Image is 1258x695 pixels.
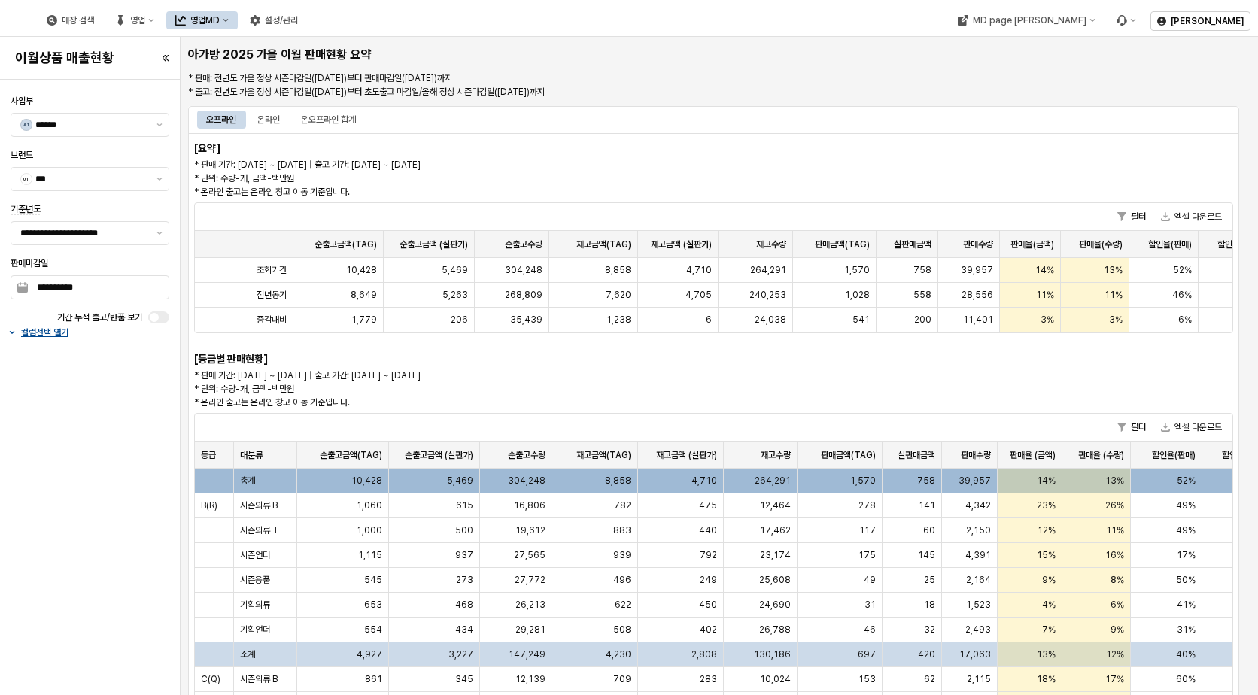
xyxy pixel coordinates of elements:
span: 49% [1176,524,1196,536]
span: 23,174 [760,549,791,561]
span: 4,710 [691,475,717,487]
p: 컬럼선택 열기 [21,326,68,338]
span: 19,612 [515,524,545,536]
span: 175 [858,549,876,561]
span: 25 [924,574,935,586]
button: 제안 사항 표시 [150,168,169,190]
span: 시즌의류 T [240,524,278,536]
span: 11% [1106,524,1124,536]
span: 345 [455,673,473,685]
span: 653 [364,599,382,611]
span: 28,556 [962,289,993,301]
span: 판매금액(TAG) [815,238,870,250]
span: 실판매금액 [894,238,931,250]
span: 4,230 [606,648,631,660]
span: 26,788 [759,624,791,636]
h4: 이월상품 매출현황 [15,50,137,65]
span: 709 [613,673,631,685]
span: 18 [924,599,935,611]
span: 재고수량 [761,449,791,461]
span: 29,281 [515,624,545,636]
span: 등급 [201,449,216,461]
span: 147,249 [509,648,545,660]
span: 시즌언더 [240,549,270,561]
span: 554 [364,624,382,636]
span: 실판매금액 [898,449,935,461]
span: 39,957 [959,475,991,487]
span: 558 [913,289,931,301]
span: 758 [913,264,931,276]
span: 4,391 [965,549,991,561]
span: 440 [699,524,717,536]
div: 오프라인 [206,111,236,129]
span: 소계 [240,648,255,660]
span: 17,063 [959,648,991,660]
span: 615 [456,499,473,511]
span: 861 [365,673,382,685]
span: 62 [924,673,935,685]
span: 17% [1177,549,1196,561]
span: 2,808 [691,648,717,660]
span: 1,115 [358,549,382,561]
span: 5,469 [447,475,473,487]
div: 영업MD [190,15,220,26]
span: 304,248 [508,475,545,487]
span: B(R) [201,499,217,511]
span: 4,342 [965,499,991,511]
span: 시즌의류 B [240,499,278,511]
span: 4% [1042,599,1056,611]
span: 15% [1037,549,1056,561]
button: [PERSON_NAME] [1150,11,1250,31]
span: 순출고금액 (실판가) [405,449,473,461]
span: 46% [1172,289,1192,301]
div: MD page 이동 [948,11,1104,29]
span: 8,858 [605,264,631,276]
span: 883 [613,524,631,536]
span: 206 [451,314,468,326]
span: 12% [1106,648,1124,660]
span: 01 [21,174,32,184]
button: 필터 [1111,418,1152,436]
span: 26,213 [515,599,545,611]
span: 283 [700,673,717,685]
span: 재고수량 [756,238,786,250]
span: 2,164 [966,574,991,586]
span: 시즌의류 B [240,673,278,685]
span: 35,439 [510,314,542,326]
span: 기획언더 [240,624,270,636]
h6: [요약] [194,141,269,155]
span: 141 [919,499,935,511]
span: 판매수량 [961,449,991,461]
span: 41% [1177,599,1196,611]
div: 설정/관리 [241,11,307,29]
span: 9% [1111,624,1124,636]
span: 16,806 [514,499,545,511]
span: 40% [1176,648,1196,660]
span: 10,024 [760,673,791,685]
span: 1,779 [351,314,377,326]
div: 온오프라인 합계 [292,111,365,129]
div: 온오프라인 합계 [301,111,356,129]
span: 697 [858,648,876,660]
span: 순출고금액 (실판가) [400,238,468,250]
p: [PERSON_NAME] [1171,15,1244,27]
span: 기간 누적 출고/반품 보기 [57,312,142,323]
span: 50% [1176,574,1196,586]
span: A1 [21,120,32,130]
button: 엑셀 다운로드 [1155,418,1228,436]
span: 23% [1037,499,1056,511]
span: 브랜드 [11,150,33,160]
span: 13% [1037,648,1056,660]
span: 1,570 [844,264,870,276]
span: 판매율 (금액) [1010,449,1056,461]
span: 18% [1037,673,1056,685]
span: 508 [613,624,631,636]
span: 2,150 [966,524,991,536]
span: 5,469 [442,264,468,276]
span: 4,705 [685,289,712,301]
span: 8,649 [351,289,377,301]
div: Menu item 6 [1107,11,1144,29]
span: 할인율(판매) [1148,238,1192,250]
span: 1,028 [845,289,870,301]
span: 12,464 [760,499,791,511]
